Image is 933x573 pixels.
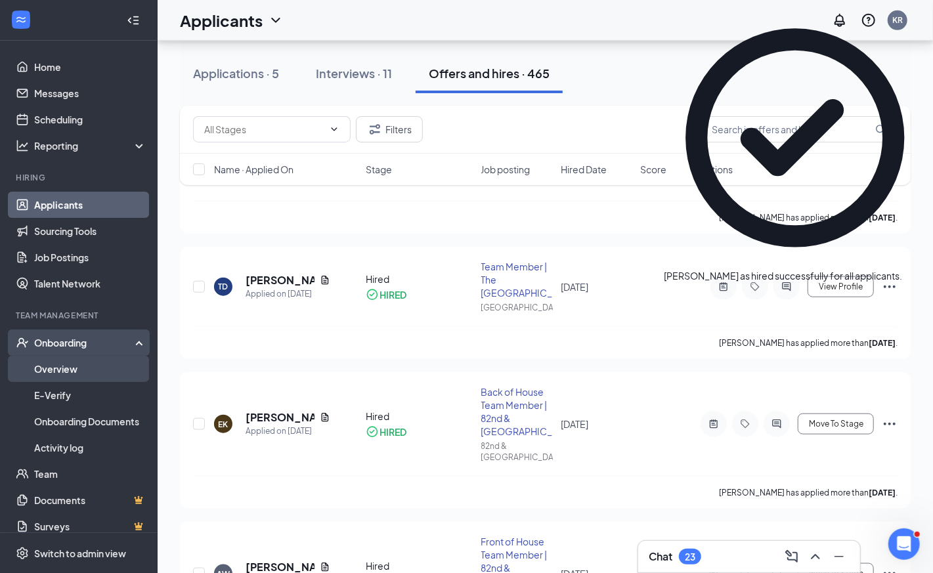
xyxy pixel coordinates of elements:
[561,281,588,293] span: [DATE]
[246,425,330,438] div: Applied on [DATE]
[481,260,553,299] div: Team Member | The [GEOGRAPHIC_DATA]
[664,7,926,269] svg: CheckmarkCircle
[329,124,339,135] svg: ChevronDown
[481,385,553,438] div: Back of House Team Member | 82nd & [GEOGRAPHIC_DATA]
[34,54,146,80] a: Home
[481,440,553,463] div: 82nd & [GEOGRAPHIC_DATA]
[888,528,920,560] iframe: Intercom live chat
[34,461,146,487] a: Team
[366,410,473,423] div: Hired
[366,425,379,438] svg: CheckmarkCircle
[180,9,263,32] h1: Applicants
[366,559,473,572] div: Hired
[366,163,392,176] span: Stage
[798,414,874,435] button: Move To Stage
[747,282,763,292] svg: Tag
[16,310,144,321] div: Team Management
[429,65,550,81] div: Offers and hires · 465
[779,282,794,292] svg: ActiveChat
[685,551,695,562] div: 23
[34,547,126,560] div: Switch to admin view
[34,270,146,297] a: Talent Network
[737,419,753,429] svg: Tag
[716,282,731,292] svg: ActiveNote
[561,418,588,430] span: [DATE]
[784,549,800,564] svg: ComposeMessage
[16,547,29,560] svg: Settings
[649,549,672,564] h3: Chat
[367,121,383,137] svg: Filter
[869,338,896,348] b: [DATE]
[34,192,146,218] a: Applicants
[16,336,29,349] svg: UserCheck
[809,419,863,429] span: Move To Stage
[561,163,607,176] span: Hired Date
[869,488,896,498] b: [DATE]
[819,282,863,291] span: View Profile
[219,281,228,292] div: TD
[781,546,802,567] button: ComposeMessage
[34,513,146,540] a: SurveysCrown
[366,272,473,286] div: Hired
[14,13,28,26] svg: WorkstreamLogo
[664,269,902,283] div: [PERSON_NAME] as hired successfully for all applicants.
[831,549,847,564] svg: Minimize
[356,116,423,142] button: Filter Filters
[34,139,147,152] div: Reporting
[808,549,823,564] svg: ChevronUp
[882,279,898,295] svg: Ellipses
[320,275,330,286] svg: Document
[34,218,146,244] a: Sourcing Tools
[380,425,406,438] div: HIRED
[268,12,284,28] svg: ChevronDown
[316,65,392,81] div: Interviews · 11
[214,163,293,176] span: Name · Applied On
[882,416,898,432] svg: Ellipses
[34,487,146,513] a: DocumentsCrown
[640,163,666,176] span: Score
[366,288,379,301] svg: CheckmarkCircle
[481,163,531,176] span: Job posting
[246,410,315,425] h5: [PERSON_NAME]
[320,412,330,423] svg: Document
[34,408,146,435] a: Onboarding Documents
[34,244,146,270] a: Job Postings
[769,419,785,429] svg: ActiveChat
[805,546,826,567] button: ChevronUp
[246,273,315,287] h5: [PERSON_NAME]
[719,337,898,349] p: [PERSON_NAME] has applied more than .
[34,106,146,133] a: Scheduling
[34,336,135,349] div: Onboarding
[34,382,146,408] a: E-Verify
[380,288,406,301] div: HIRED
[246,287,330,301] div: Applied on [DATE]
[204,122,324,137] input: All Stages
[829,546,850,567] button: Minimize
[320,562,330,572] svg: Document
[127,14,140,27] svg: Collapse
[481,302,553,313] div: [GEOGRAPHIC_DATA]
[808,276,874,297] button: View Profile
[719,487,898,498] p: [PERSON_NAME] has applied more than .
[34,80,146,106] a: Messages
[193,65,279,81] div: Applications · 5
[34,435,146,461] a: Activity log
[706,419,722,429] svg: ActiveNote
[219,419,228,430] div: EK
[16,172,144,183] div: Hiring
[16,139,29,152] svg: Analysis
[34,356,146,382] a: Overview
